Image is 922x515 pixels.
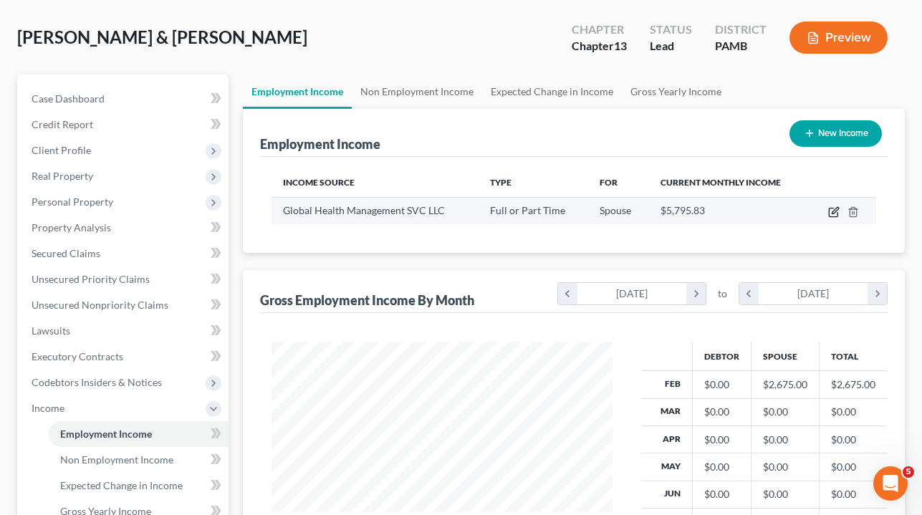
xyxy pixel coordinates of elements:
[60,428,152,440] span: Employment Income
[49,421,229,447] a: Employment Income
[260,292,474,309] div: Gross Employment Income By Month
[819,398,887,425] td: $0.00
[32,221,111,234] span: Property Analysis
[32,376,162,388] span: Codebtors Insiders & Notices
[819,481,887,508] td: $0.00
[903,466,914,478] span: 5
[819,453,887,481] td: $0.00
[715,38,767,54] div: PAMB
[572,21,627,38] div: Chapter
[641,425,693,453] th: Apr
[715,21,767,38] div: District
[20,292,229,318] a: Unsecured Nonpriority Claims
[819,342,887,370] th: Total
[661,177,781,188] span: Current Monthly Income
[819,371,887,398] td: $2,675.00
[650,21,692,38] div: Status
[243,74,352,109] a: Employment Income
[32,196,113,208] span: Personal Property
[641,371,693,398] th: Feb
[20,215,229,241] a: Property Analysis
[60,453,173,466] span: Non Employment Income
[704,433,739,447] div: $0.00
[20,86,229,112] a: Case Dashboard
[763,405,807,419] div: $0.00
[789,120,882,147] button: New Income
[868,283,887,304] i: chevron_right
[692,342,751,370] th: Debtor
[614,39,627,52] span: 13
[32,402,64,414] span: Income
[751,342,819,370] th: Spouse
[49,447,229,473] a: Non Employment Income
[641,481,693,508] th: Jun
[20,241,229,266] a: Secured Claims
[20,344,229,370] a: Executory Contracts
[686,283,706,304] i: chevron_right
[600,177,618,188] span: For
[650,38,692,54] div: Lead
[873,466,908,501] iframe: Intercom live chat
[283,177,355,188] span: Income Source
[482,74,622,109] a: Expected Change in Income
[49,473,229,499] a: Expected Change in Income
[17,27,307,47] span: [PERSON_NAME] & [PERSON_NAME]
[32,170,93,182] span: Real Property
[704,460,739,474] div: $0.00
[739,283,759,304] i: chevron_left
[32,324,70,337] span: Lawsuits
[763,433,807,447] div: $0.00
[32,350,123,362] span: Executory Contracts
[704,405,739,419] div: $0.00
[704,487,739,501] div: $0.00
[20,266,229,292] a: Unsecured Priority Claims
[789,21,888,54] button: Preview
[718,287,727,301] span: to
[641,398,693,425] th: Mar
[622,74,730,109] a: Gross Yearly Income
[283,204,445,216] span: Global Health Management SVC LLC
[32,118,93,130] span: Credit Report
[20,318,229,344] a: Lawsuits
[704,377,739,392] div: $0.00
[572,38,627,54] div: Chapter
[352,74,482,109] a: Non Employment Income
[32,299,168,311] span: Unsecured Nonpriority Claims
[819,425,887,453] td: $0.00
[20,112,229,138] a: Credit Report
[32,92,105,105] span: Case Dashboard
[763,487,807,501] div: $0.00
[32,144,91,156] span: Client Profile
[759,283,868,304] div: [DATE]
[763,377,807,392] div: $2,675.00
[260,135,380,153] div: Employment Income
[32,273,150,285] span: Unsecured Priority Claims
[641,453,693,481] th: May
[490,177,512,188] span: Type
[558,283,577,304] i: chevron_left
[60,479,183,491] span: Expected Change in Income
[32,247,100,259] span: Secured Claims
[661,204,705,216] span: $5,795.83
[490,204,565,216] span: Full or Part Time
[600,204,631,216] span: Spouse
[577,283,687,304] div: [DATE]
[763,460,807,474] div: $0.00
